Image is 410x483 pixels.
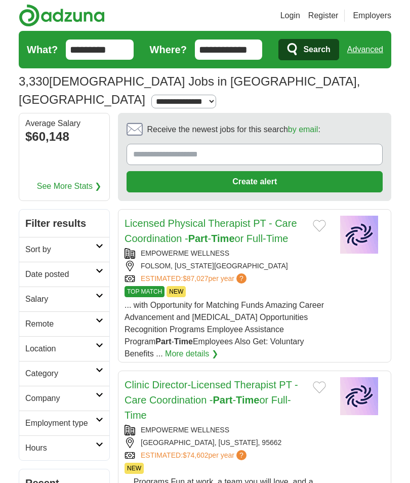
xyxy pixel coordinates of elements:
a: More details ❯ [165,348,218,360]
div: [GEOGRAPHIC_DATA], [US_STATE], 95662 [125,437,326,448]
a: by email [288,125,318,134]
a: Register [308,10,339,22]
h2: Filter results [19,210,109,237]
span: ? [236,273,247,284]
div: Average Salary [25,119,103,128]
button: Add to favorite jobs [313,381,326,393]
span: $74,602 [183,451,209,459]
span: NEW [167,286,186,297]
h2: Date posted [25,268,96,280]
a: Login [280,10,300,22]
h2: Employment type [25,417,96,429]
strong: Part [188,233,208,244]
a: Remote [19,311,109,336]
h2: Hours [25,442,96,454]
h2: Category [25,368,96,380]
span: Receive the newest jobs for this search : [147,124,320,136]
label: What? [27,42,58,57]
a: Category [19,361,109,386]
a: See More Stats ❯ [37,180,102,192]
div: $60,148 [25,128,103,146]
h2: Company [25,392,96,405]
a: Employment type [19,411,109,435]
a: ESTIMATED:$74,602per year? [141,450,249,461]
a: Sort by [19,237,109,262]
img: Company logo [334,377,385,415]
strong: Time [236,394,259,406]
button: Add to favorite jobs [313,220,326,232]
h1: [DEMOGRAPHIC_DATA] Jobs in [GEOGRAPHIC_DATA], [GEOGRAPHIC_DATA] [19,74,360,106]
div: EMPOWERME WELLNESS [125,425,326,435]
a: Location [19,336,109,361]
strong: Part [155,337,171,346]
a: Advanced [347,39,383,60]
a: Clinic Director-Licensed Therapist PT - Care Coordination -Part-Timeor Full-Time [125,379,298,421]
span: TOP MATCH [125,286,165,297]
span: ? [236,450,247,460]
img: Adzuna logo [19,4,105,27]
h2: Remote [25,318,96,330]
a: Company [19,386,109,411]
span: NEW [125,463,144,474]
a: Date posted [19,262,109,287]
span: ... with Opportunity for Matching Funds Amazing Career Advancement and [MEDICAL_DATA] Opportuniti... [125,301,324,358]
span: $87,027 [183,274,209,283]
span: Search [303,39,330,60]
a: Hours [19,435,109,460]
a: ESTIMATED:$87,027per year? [141,273,249,284]
div: EMPOWERME WELLNESS [125,248,326,259]
a: Salary [19,287,109,311]
img: Company logo [334,216,385,254]
strong: Time [174,337,193,346]
strong: Time [211,233,234,244]
h2: Sort by [25,244,96,256]
label: Where? [150,42,187,57]
span: 3,330 [19,72,49,91]
button: Search [278,39,339,60]
strong: Part [213,394,233,406]
div: FOLSOM, [US_STATE][GEOGRAPHIC_DATA] [125,261,326,271]
h2: Location [25,343,96,355]
a: Employers [353,10,391,22]
a: Licensed Physical Therapist PT - Care Coordination -Part-Timeor Full-Time [125,218,297,244]
h2: Salary [25,293,96,305]
button: Create alert [127,171,383,192]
